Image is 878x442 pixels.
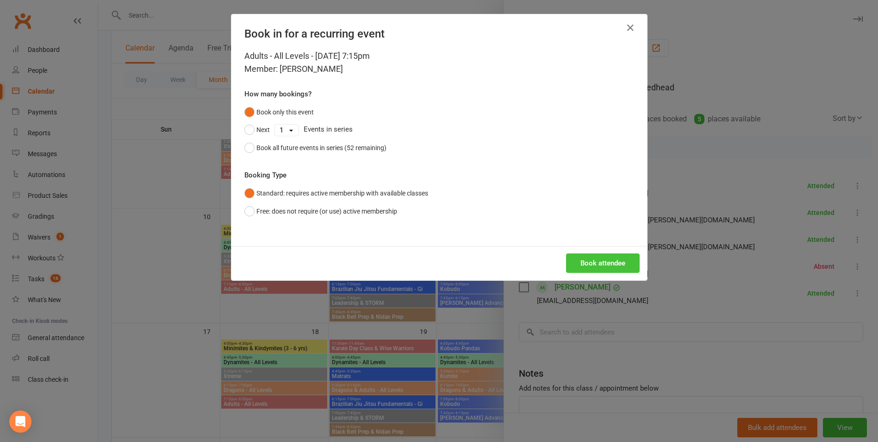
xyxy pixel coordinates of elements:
[244,27,634,40] h4: Book in for a recurring event
[244,170,286,181] label: Booking Type
[244,121,270,139] button: Next
[256,143,386,153] div: Book all future events in series (52 remaining)
[244,202,397,220] button: Free: does not require (or use) active membership
[9,410,31,433] div: Open Intercom Messenger
[244,103,314,121] button: Book only this event
[244,50,634,76] div: Adults - All Levels - [DATE] 7:15pm Member: [PERSON_NAME]
[566,253,640,273] button: Book attendee
[244,184,428,202] button: Standard: requires active membership with available classes
[623,20,638,35] button: Close
[244,139,386,157] button: Book all future events in series (52 remaining)
[244,88,311,100] label: How many bookings?
[244,121,634,139] div: Events in series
